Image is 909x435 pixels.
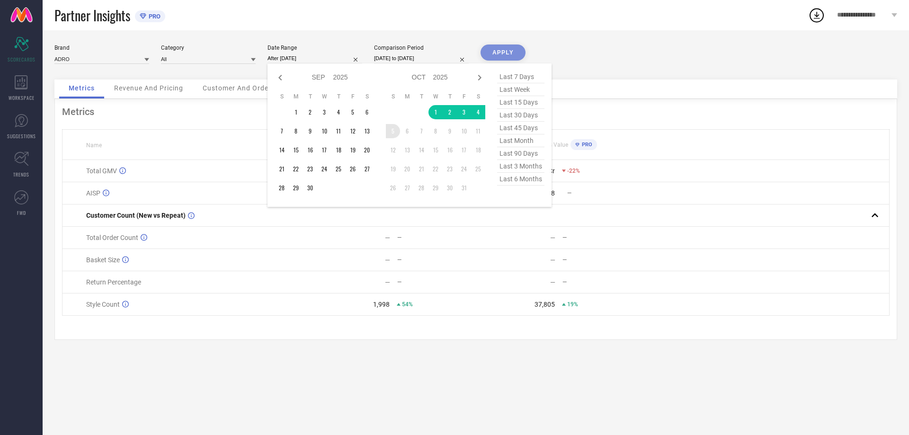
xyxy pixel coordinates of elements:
[86,189,100,197] span: AISP
[289,181,303,195] td: Mon Sep 29 2025
[114,84,183,92] span: Revenue And Pricing
[443,93,457,100] th: Thursday
[374,44,469,51] div: Comparison Period
[8,56,36,63] span: SCORECARDS
[471,124,485,138] td: Sat Oct 11 2025
[497,96,544,109] span: last 15 days
[146,13,160,20] span: PRO
[317,143,331,157] td: Wed Sep 17 2025
[497,147,544,160] span: last 90 days
[267,53,362,63] input: Select date range
[331,105,346,119] td: Thu Sep 04 2025
[86,142,102,149] span: Name
[385,278,390,286] div: —
[497,109,544,122] span: last 30 days
[550,256,555,264] div: —
[562,257,641,263] div: —
[303,124,317,138] td: Tue Sep 09 2025
[386,93,400,100] th: Sunday
[443,124,457,138] td: Thu Oct 09 2025
[267,44,362,51] div: Date Range
[497,83,544,96] span: last week
[360,143,374,157] td: Sat Sep 20 2025
[331,93,346,100] th: Thursday
[86,234,138,241] span: Total Order Count
[275,93,289,100] th: Sunday
[562,279,641,285] div: —
[275,143,289,157] td: Sun Sep 14 2025
[86,256,120,264] span: Basket Size
[443,181,457,195] td: Thu Oct 30 2025
[457,124,471,138] td: Fri Oct 10 2025
[62,106,890,117] div: Metrics
[497,173,544,186] span: last 6 months
[17,209,26,216] span: FWD
[386,124,400,138] td: Sun Oct 05 2025
[317,93,331,100] th: Wednesday
[303,93,317,100] th: Tuesday
[535,301,555,308] div: 37,805
[397,279,475,285] div: —
[400,124,414,138] td: Mon Oct 06 2025
[471,143,485,157] td: Sat Oct 18 2025
[400,143,414,157] td: Mon Oct 13 2025
[808,7,825,24] div: Open download list
[275,124,289,138] td: Sun Sep 07 2025
[428,124,443,138] td: Wed Oct 08 2025
[9,94,35,101] span: WORKSPACE
[289,105,303,119] td: Mon Sep 01 2025
[275,72,286,83] div: Previous month
[471,162,485,176] td: Sat Oct 25 2025
[457,143,471,157] td: Fri Oct 17 2025
[443,143,457,157] td: Thu Oct 16 2025
[567,168,580,174] span: -22%
[428,143,443,157] td: Wed Oct 15 2025
[346,105,360,119] td: Fri Sep 05 2025
[317,162,331,176] td: Wed Sep 24 2025
[428,162,443,176] td: Wed Oct 22 2025
[402,301,413,308] span: 54%
[69,84,95,92] span: Metrics
[360,124,374,138] td: Sat Sep 13 2025
[360,105,374,119] td: Sat Sep 06 2025
[474,72,485,83] div: Next month
[275,181,289,195] td: Sun Sep 28 2025
[289,143,303,157] td: Mon Sep 15 2025
[497,122,544,134] span: last 45 days
[374,53,469,63] input: Select comparison period
[303,143,317,157] td: Tue Sep 16 2025
[428,93,443,100] th: Wednesday
[579,142,592,148] span: PRO
[567,301,578,308] span: 19%
[317,124,331,138] td: Wed Sep 10 2025
[360,93,374,100] th: Saturday
[7,133,36,140] span: SUGGESTIONS
[457,162,471,176] td: Fri Oct 24 2025
[331,124,346,138] td: Thu Sep 11 2025
[428,105,443,119] td: Wed Oct 01 2025
[550,278,555,286] div: —
[497,71,544,83] span: last 7 days
[373,301,390,308] div: 1,998
[289,93,303,100] th: Monday
[397,234,475,241] div: —
[414,143,428,157] td: Tue Oct 14 2025
[303,105,317,119] td: Tue Sep 02 2025
[385,234,390,241] div: —
[414,162,428,176] td: Tue Oct 21 2025
[443,105,457,119] td: Thu Oct 02 2025
[428,181,443,195] td: Wed Oct 29 2025
[203,84,275,92] span: Customer And Orders
[400,181,414,195] td: Mon Oct 27 2025
[567,190,571,196] span: —
[303,181,317,195] td: Tue Sep 30 2025
[331,143,346,157] td: Thu Sep 18 2025
[497,160,544,173] span: last 3 months
[550,234,555,241] div: —
[386,181,400,195] td: Sun Oct 26 2025
[457,181,471,195] td: Fri Oct 31 2025
[443,162,457,176] td: Thu Oct 23 2025
[360,162,374,176] td: Sat Sep 27 2025
[346,162,360,176] td: Fri Sep 26 2025
[161,44,256,51] div: Category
